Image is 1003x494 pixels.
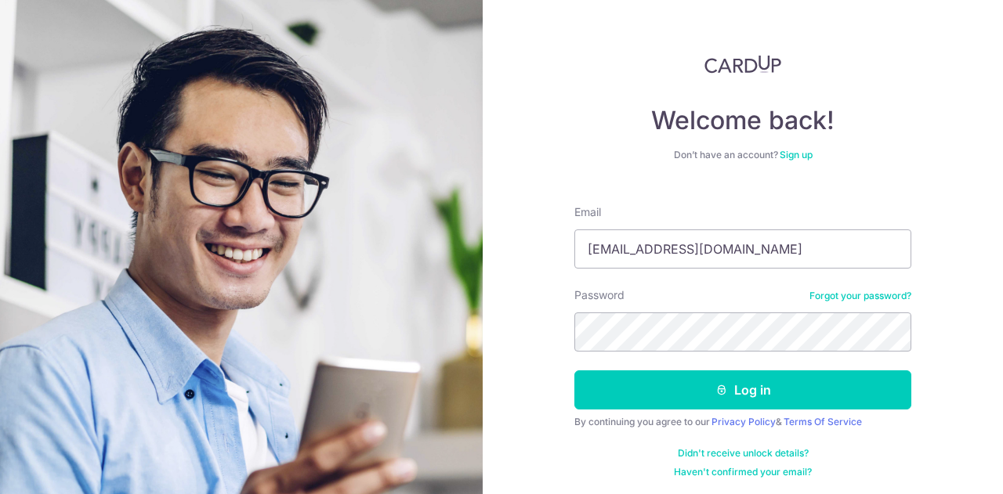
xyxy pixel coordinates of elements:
a: Haven't confirmed your email? [674,466,812,478]
a: Didn't receive unlock details? [678,447,809,460]
a: Privacy Policy [712,416,776,427]
div: Don’t have an account? [574,149,911,161]
h4: Welcome back! [574,105,911,136]
a: Terms Of Service [784,416,862,427]
label: Password [574,287,625,303]
a: Forgot your password? [809,290,911,302]
img: CardUp Logo [704,55,781,74]
label: Email [574,204,601,220]
div: By continuing you agree to our & [574,416,911,428]
input: Enter your Email [574,229,911,269]
button: Log in [574,370,911,409]
a: Sign up [780,149,813,160]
